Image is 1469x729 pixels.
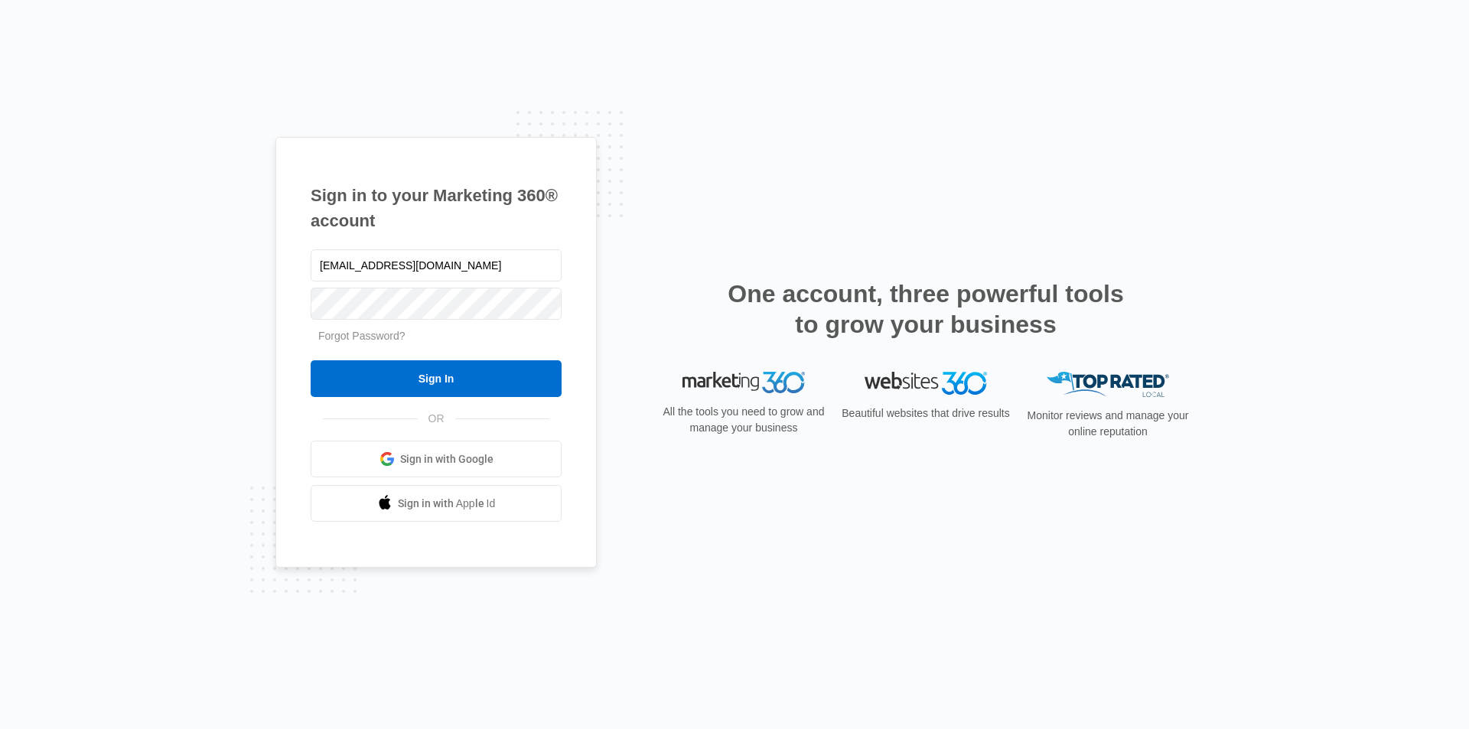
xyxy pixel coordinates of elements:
a: Sign in with Google [311,441,562,477]
h2: One account, three powerful tools to grow your business [723,278,1129,340]
p: Monitor reviews and manage your online reputation [1022,408,1194,440]
span: OR [418,411,455,427]
input: Sign In [311,360,562,397]
a: Forgot Password? [318,330,406,342]
img: Marketing 360 [682,372,805,393]
span: Sign in with Google [400,451,493,467]
img: Top Rated Local [1047,372,1169,397]
img: Websites 360 [865,372,987,394]
input: Email [311,249,562,282]
p: Beautiful websites that drive results [840,405,1011,421]
a: Sign in with Apple Id [311,485,562,522]
span: Sign in with Apple Id [398,496,496,512]
h1: Sign in to your Marketing 360® account [311,183,562,233]
p: All the tools you need to grow and manage your business [658,404,829,436]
